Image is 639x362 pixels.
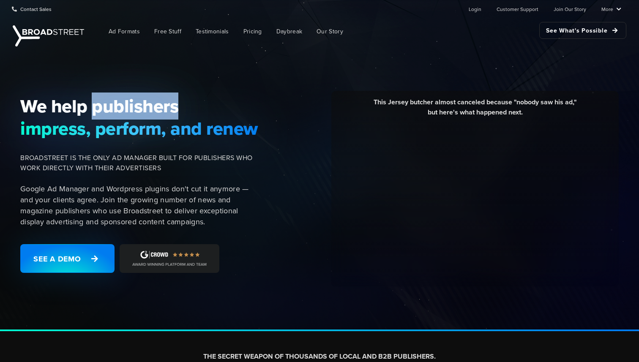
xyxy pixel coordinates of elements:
h2: THE SECRET WEAPON OF THOUSANDS OF LOCAL AND B2B PUBLISHERS. [84,352,555,361]
img: Broadstreet | The Ad Manager for Small Publishers [13,25,84,46]
span: Daybreak [276,27,302,36]
p: Google Ad Manager and Wordpress plugins don't cut it anymore — and your clients agree. Join the g... [20,183,259,227]
nav: Main [89,18,626,45]
span: impress, perform, and renew [20,117,259,139]
a: Contact Sales [12,0,52,17]
span: Free Stuff [154,27,181,36]
a: Login [469,0,481,17]
span: Our Story [317,27,343,36]
a: See a Demo [20,244,115,273]
a: Pricing [237,22,268,41]
a: Ad Formats [102,22,146,41]
span: Pricing [243,27,262,36]
a: Free Stuff [148,22,188,41]
span: We help publishers [20,95,259,117]
iframe: YouTube video player [338,124,612,278]
a: Daybreak [270,22,309,41]
a: Testimonials [189,22,235,41]
a: More [601,0,621,17]
div: This Jersey butcher almost canceled because "nobody saw his ad," but here's what happened next. [338,97,612,124]
a: Join Our Story [554,0,586,17]
span: Testimonials [196,27,229,36]
a: Customer Support [497,0,538,17]
a: See What's Possible [539,22,626,39]
a: Our Story [310,22,350,41]
span: BROADSTREET IS THE ONLY AD MANAGER BUILT FOR PUBLISHERS WHO WORK DIRECTLY WITH THEIR ADVERTISERS [20,153,259,173]
span: Ad Formats [109,27,140,36]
